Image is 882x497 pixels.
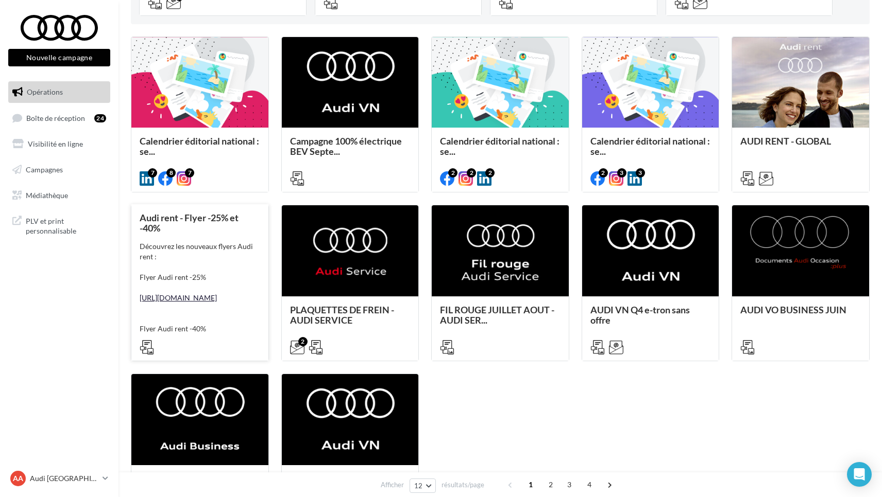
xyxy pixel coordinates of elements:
[185,168,194,177] div: 7
[6,159,112,181] a: Campagnes
[448,168,457,177] div: 2
[561,476,578,493] span: 3
[440,135,559,157] span: Calendrier éditorial national : se...
[26,165,63,174] span: Campagnes
[590,135,710,157] span: Calendrier éditorial national : se...
[440,304,554,326] span: FIL ROUGE JUILLET AOUT - AUDI SER...
[26,214,106,236] span: PLV et print personnalisable
[740,135,831,147] span: AUDI RENT - GLOBAL
[26,113,85,122] span: Boîte de réception
[410,478,436,493] button: 12
[636,168,645,177] div: 3
[298,337,308,346] div: 2
[522,476,539,493] span: 1
[290,304,394,326] span: PLAQUETTES DE FREIN - AUDI SERVICE
[140,212,239,234] span: Audi rent - Flyer -25% et -40%
[290,135,402,157] span: Campagne 100% électrique BEV Septe...
[8,469,110,488] a: AA Audi [GEOGRAPHIC_DATA]
[140,241,260,354] div: Découvrez les nouveaux flyers Audi rent : Flyer Audi rent -25% Flyer Audi rent -40% ...
[13,473,23,484] span: AA
[581,476,598,493] span: 4
[140,293,217,302] a: [URL][DOMAIN_NAME]
[847,462,872,487] div: Open Intercom Messenger
[148,168,157,177] div: 7
[542,476,559,493] span: 2
[26,190,68,199] span: Médiathèque
[381,480,404,490] span: Afficher
[94,114,106,122] div: 24
[442,480,484,490] span: résultats/page
[30,473,98,484] p: Audi [GEOGRAPHIC_DATA]
[6,210,112,240] a: PLV et print personnalisable
[740,304,846,315] span: AUDI VO BUSINESS JUIN
[6,107,112,129] a: Boîte de réception24
[6,185,112,206] a: Médiathèque
[599,168,608,177] div: 2
[485,168,495,177] div: 2
[8,49,110,66] button: Nouvelle campagne
[617,168,626,177] div: 3
[467,168,476,177] div: 2
[6,81,112,103] a: Opérations
[28,139,83,148] span: Visibilité en ligne
[27,87,63,96] span: Opérations
[414,482,423,490] span: 12
[166,168,176,177] div: 8
[6,133,112,155] a: Visibilité en ligne
[590,304,690,326] span: AUDI VN Q4 e-tron sans offre
[140,135,259,157] span: Calendrier éditorial national : se...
